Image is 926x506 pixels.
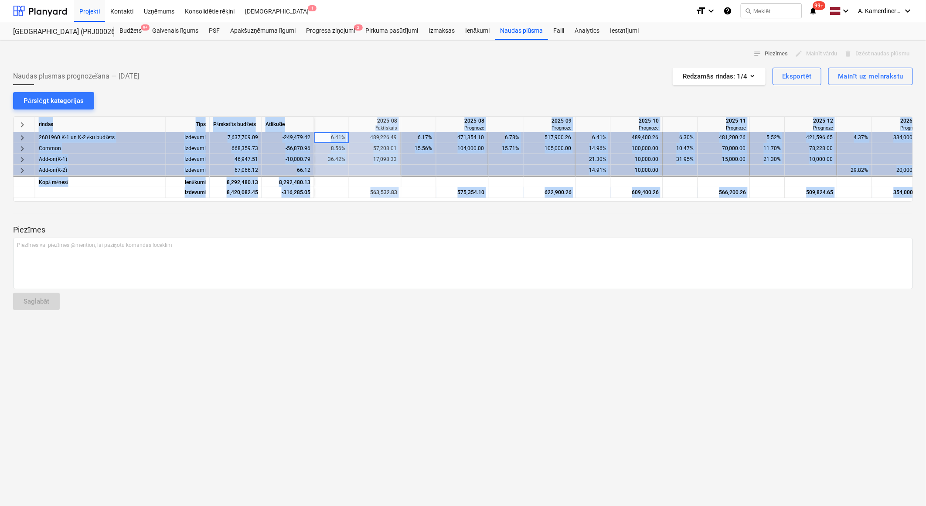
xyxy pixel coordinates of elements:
[166,117,210,132] div: Tips
[440,187,485,198] div: 575,354.10
[210,176,262,187] div: 8,292,480.13
[809,6,817,16] i: notifications
[841,6,851,16] i: keyboard_arrow_down
[35,117,166,132] div: rindas
[210,117,262,132] div: Pārskatīts budžets
[614,117,659,125] div: 2025-10
[354,24,363,31] span: 2
[360,22,423,40] a: Pirkuma pasūtījumi
[301,22,360,40] div: Progresa ziņojumi
[423,22,460,40] div: Izmaksas
[262,132,314,143] div: -249,479.42
[527,117,572,125] div: 2025-09
[17,120,27,130] span: keyboard_arrow_right
[902,6,913,16] i: keyboard_arrow_down
[876,132,920,143] div: 334,000.00
[440,143,484,154] div: 104,000.00
[754,132,781,143] div: 5.52%
[841,132,868,143] div: 4.37%
[353,117,398,125] div: 2025-08
[579,143,607,154] div: 14.96%
[614,187,659,198] div: 609,400.26
[527,132,572,143] div: 517,900.26
[753,49,788,59] span: Piezīmes
[492,132,520,143] div: 6.78%
[876,125,921,131] div: Prognoze
[527,125,572,131] div: Prognoze
[701,117,746,125] div: 2025-11
[789,143,833,154] div: 78,228.00
[210,154,262,165] div: 46,947.51
[579,165,607,176] div: 14.91%
[569,22,605,40] a: Analytics
[876,117,921,125] div: 2026-01
[667,154,694,165] div: 31.95%
[789,132,833,143] div: 421,596.65
[614,154,659,165] div: 10,000.00
[13,27,104,37] div: [GEOGRAPHIC_DATA] (PRJ0002627, K-1 un K-2(2.kārta) 2601960
[673,68,766,85] button: Redzamās rindas:1/4
[789,187,834,198] div: 509,824.65
[262,187,314,198] div: -316,285.05
[495,22,548,40] a: Naudas plūsma
[460,22,495,40] div: Ienākumi
[579,154,607,165] div: 21.30%
[492,143,520,154] div: 15.71%
[841,165,868,176] div: 29.82%
[605,22,644,40] a: Iestatījumi
[13,225,913,235] p: Piezīmes
[17,144,27,154] span: keyboard_arrow_right
[789,125,834,131] div: Prognoze
[210,132,262,143] div: 7,637,709.09
[754,154,781,165] div: 21.30%
[750,47,792,61] button: Piezīmes
[17,165,27,176] span: keyboard_arrow_right
[225,22,301,40] a: Apakšuzņēmuma līgumi
[166,132,210,143] div: Izdevumi
[141,24,150,31] span: 9+
[440,125,485,131] div: Prognoze
[614,132,659,143] div: 489,400.26
[114,22,147,40] a: Budžets9+
[782,71,812,82] div: Eksportēt
[301,22,360,40] a: Progresa ziņojumi2
[701,143,746,154] div: 70,000.00
[741,3,802,18] button: Meklēt
[813,1,826,10] span: 99+
[405,143,432,154] div: 15.56%
[35,176,166,187] div: Kopā mēnesī
[166,187,210,198] div: Izdevumi
[147,22,204,40] div: Galvenais līgums
[548,22,569,40] a: Faili
[882,464,926,506] div: Chat Widget
[706,6,716,16] i: keyboard_arrow_down
[876,165,920,176] div: 20,000.00
[318,154,345,165] div: 36.42%
[876,187,921,198] div: 354,000.00
[723,6,732,16] i: Zināšanu pamats
[39,154,67,165] span: Add-on(K-1)
[210,165,262,176] div: 67,066.12
[166,154,210,165] div: Izdevumi
[683,71,755,82] div: Redzamās rindas : 1/4
[166,165,210,176] div: Izdevumi
[579,132,607,143] div: 6.41%
[204,22,225,40] a: PSF
[789,154,833,165] div: 10,000.00
[24,95,84,106] div: Pārslēgt kategorijas
[440,132,484,143] div: 471,354.10
[114,22,147,40] div: Budžets
[353,125,398,131] div: Faktiskais
[695,6,706,16] i: format_size
[701,154,746,165] div: 15,000.00
[262,176,314,187] div: 8,292,480.13
[789,117,834,125] div: 2025-12
[353,154,397,165] div: 17,098.33
[166,143,210,154] div: Izdevumi
[210,187,262,198] div: 8,420,082.45
[39,143,61,154] span: Common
